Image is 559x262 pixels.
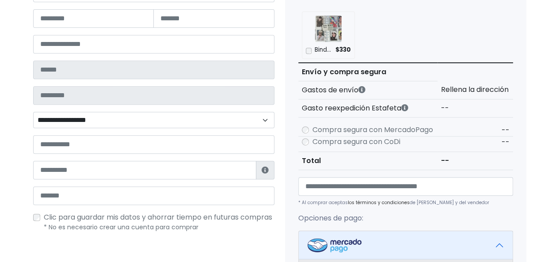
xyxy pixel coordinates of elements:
i: Estafeta cobra este monto extra por ser un CP de difícil acceso [401,104,408,111]
i: Los gastos de envío dependen de códigos postales. ¡Te puedes llevar más productos en un solo envío ! [358,86,365,93]
p: * No es necesario crear una cuenta para comprar [44,223,274,232]
img: Mercadopago Logo [308,238,361,252]
label: Compra segura con MercadoPago [312,125,433,135]
span: -- [502,125,510,135]
th: Gastos de envío [298,81,438,99]
span: $330 [335,46,351,54]
p: Opciones de pago: [298,213,513,224]
a: los términos y condiciones [348,199,410,206]
span: -- [502,137,510,147]
th: Total [298,152,438,170]
td: Rellena la dirección [437,81,513,99]
p: * Al comprar aceptas de [PERSON_NAME] y del vendedor [298,199,513,206]
th: Gasto reexpedición Estafeta [298,99,438,117]
img: Binder A5 lucalab [315,15,342,42]
td: -- [437,152,513,170]
td: -- [437,99,513,117]
i: Estafeta lo usará para ponerse en contacto en caso de tener algún problema con el envío [262,167,269,174]
p: Binder A5 lucalab [314,46,332,54]
span: Clic para guardar mis datos y ahorrar tiempo en futuras compras [44,212,272,222]
label: Compra segura con CoDi [312,137,400,147]
th: Envío y compra segura [298,63,438,81]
